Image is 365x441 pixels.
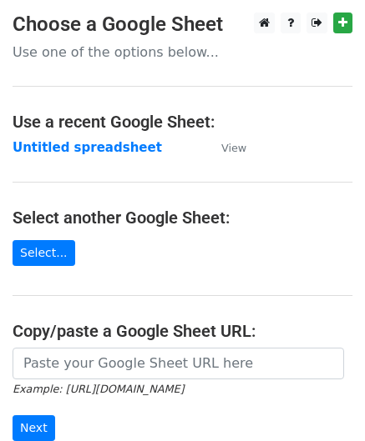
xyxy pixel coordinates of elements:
a: View [205,140,246,155]
h4: Select another Google Sheet: [13,208,352,228]
small: View [221,142,246,154]
h4: Use a recent Google Sheet: [13,112,352,132]
a: Select... [13,240,75,266]
input: Paste your Google Sheet URL here [13,348,344,379]
h4: Copy/paste a Google Sheet URL: [13,321,352,341]
a: Untitled spreadsheet [13,140,162,155]
small: Example: [URL][DOMAIN_NAME] [13,383,184,395]
input: Next [13,415,55,441]
h3: Choose a Google Sheet [13,13,352,37]
p: Use one of the options below... [13,43,352,61]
